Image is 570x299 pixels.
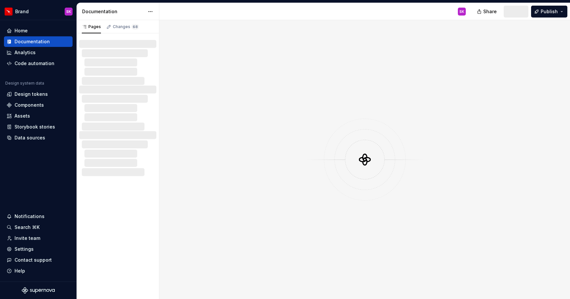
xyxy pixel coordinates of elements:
button: Search ⌘K [4,222,73,233]
button: Contact support [4,255,73,265]
div: Changes [113,24,139,29]
div: SK [66,9,71,14]
div: Design tokens [15,91,48,97]
a: Settings [4,244,73,254]
a: Data sources [4,132,73,143]
div: Pages [82,24,101,29]
div: Analytics [15,49,36,56]
div: Assets [15,113,30,119]
div: Components [15,102,44,108]
a: Code automation [4,58,73,69]
span: Share [483,8,497,15]
div: Help [15,268,25,274]
span: Publish [541,8,558,15]
button: Notifications [4,211,73,222]
div: Documentation [15,38,50,45]
div: Data sources [15,134,45,141]
a: Design tokens [4,89,73,99]
a: Storybook stories [4,122,73,132]
div: Contact support [15,257,52,263]
div: Search ⌘K [15,224,40,231]
div: Code automation [15,60,54,67]
div: Design system data [5,81,44,86]
img: 6b187050-a3ed-48aa-8485-808e17fcee26.png [5,8,13,16]
button: Publish [531,6,567,18]
span: 68 [132,24,139,29]
a: Components [4,100,73,110]
div: Brand [15,8,29,15]
div: Notifications [15,213,45,220]
button: BrandSK [1,4,75,19]
div: Home [15,27,28,34]
a: Analytics [4,47,73,58]
a: Assets [4,111,73,121]
button: Help [4,266,73,276]
a: Documentation [4,36,73,47]
div: SK [459,9,464,14]
svg: Supernova Logo [22,287,55,294]
a: Invite team [4,233,73,243]
div: Storybook stories [15,124,55,130]
div: Settings [15,246,34,252]
div: Invite team [15,235,40,242]
div: Documentation [82,8,144,15]
button: Share [474,6,501,18]
a: Home [4,25,73,36]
